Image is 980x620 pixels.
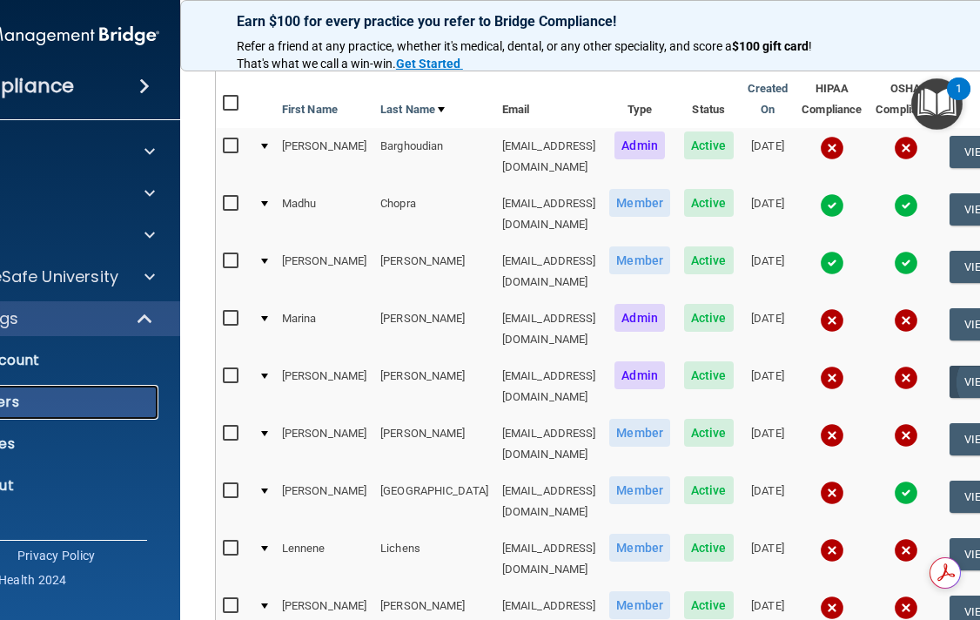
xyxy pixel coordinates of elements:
[684,476,734,504] span: Active
[684,304,734,332] span: Active
[495,128,603,185] td: [EMAIL_ADDRESS][DOMAIN_NAME]
[894,538,918,563] img: cross.ca9f0e7f.svg
[237,39,732,53] span: Refer a friend at any practice, whether it's medical, dental, or any other speciality, and score a
[373,300,495,358] td: [PERSON_NAME]
[495,71,603,128] th: Email
[677,71,741,128] th: Status
[396,57,463,71] a: Get Started
[894,308,918,333] img: cross.ca9f0e7f.svg
[741,185,795,243] td: [DATE]
[282,99,338,120] a: First Name
[237,39,815,71] span: ! That's what we call a win-win.
[495,358,603,415] td: [EMAIL_ADDRESS][DOMAIN_NAME]
[956,89,962,111] div: 1
[373,530,495,588] td: Lichens
[684,131,734,159] span: Active
[894,251,918,275] img: tick.e7d51cea.svg
[373,473,495,530] td: [GEOGRAPHIC_DATA]
[820,136,844,160] img: cross.ca9f0e7f.svg
[275,415,373,473] td: [PERSON_NAME]
[380,99,445,120] a: Last Name
[17,547,96,564] a: Privacy Policy
[684,591,734,619] span: Active
[684,246,734,274] span: Active
[275,473,373,530] td: [PERSON_NAME]
[602,71,677,128] th: Type
[275,243,373,300] td: [PERSON_NAME]
[741,243,795,300] td: [DATE]
[894,423,918,448] img: cross.ca9f0e7f.svg
[741,530,795,588] td: [DATE]
[495,415,603,473] td: [EMAIL_ADDRESS][DOMAIN_NAME]
[609,419,670,447] span: Member
[495,473,603,530] td: [EMAIL_ADDRESS][DOMAIN_NAME]
[911,78,963,130] button: Open Resource Center, 1 new notification
[894,596,918,620] img: cross.ca9f0e7f.svg
[609,476,670,504] span: Member
[732,39,809,53] strong: $100 gift card
[820,538,844,563] img: cross.ca9f0e7f.svg
[373,243,495,300] td: [PERSON_NAME]
[820,423,844,448] img: cross.ca9f0e7f.svg
[495,300,603,358] td: [EMAIL_ADDRESS][DOMAIN_NAME]
[614,131,665,159] span: Admin
[275,300,373,358] td: Marina
[373,415,495,473] td: [PERSON_NAME]
[495,530,603,588] td: [EMAIL_ADDRESS][DOMAIN_NAME]
[820,251,844,275] img: tick.e7d51cea.svg
[795,71,869,128] th: HIPAA Compliance
[684,534,734,562] span: Active
[237,13,829,30] p: Earn $100 for every practice you refer to Bridge Compliance!
[495,185,603,243] td: [EMAIL_ADDRESS][DOMAIN_NAME]
[614,361,665,389] span: Admin
[820,308,844,333] img: cross.ca9f0e7f.svg
[495,243,603,300] td: [EMAIL_ADDRESS][DOMAIN_NAME]
[820,596,844,620] img: cross.ca9f0e7f.svg
[373,358,495,415] td: [PERSON_NAME]
[894,366,918,390] img: cross.ca9f0e7f.svg
[275,530,373,588] td: Lennene
[741,415,795,473] td: [DATE]
[373,128,495,185] td: Barghoudian
[275,358,373,415] td: [PERSON_NAME]
[741,358,795,415] td: [DATE]
[609,534,670,562] span: Member
[275,185,373,243] td: Madhu
[373,185,495,243] td: Chopra
[894,136,918,160] img: cross.ca9f0e7f.svg
[741,300,795,358] td: [DATE]
[609,591,670,619] span: Member
[741,473,795,530] td: [DATE]
[894,481,918,505] img: tick.e7d51cea.svg
[820,193,844,218] img: tick.e7d51cea.svg
[684,361,734,389] span: Active
[684,189,734,217] span: Active
[820,481,844,505] img: cross.ca9f0e7f.svg
[275,128,373,185] td: [PERSON_NAME]
[609,189,670,217] span: Member
[741,128,795,185] td: [DATE]
[614,304,665,332] span: Admin
[609,246,670,274] span: Member
[869,71,943,128] th: OSHA Compliance
[748,78,789,120] a: Created On
[820,366,844,390] img: cross.ca9f0e7f.svg
[894,193,918,218] img: tick.e7d51cea.svg
[684,419,734,447] span: Active
[396,57,460,71] strong: Get Started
